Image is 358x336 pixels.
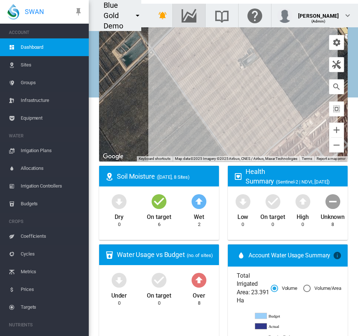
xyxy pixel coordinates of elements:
[277,8,292,23] img: profile.jpg
[332,104,341,113] md-icon: icon-select-all
[324,192,342,210] md-icon: icon-minus-circle
[21,245,83,263] span: Cycles
[271,285,297,292] md-radio-button: Volume
[271,4,358,27] button: [PERSON_NAME] (Admin) icon-chevron-down
[332,38,341,47] md-icon: icon-cog
[271,221,274,228] div: 0
[193,289,205,300] div: Over
[190,192,208,210] md-icon: icon-arrow-up-bold-circle
[9,319,83,331] span: NUTRIENTS
[297,210,309,221] div: High
[117,172,213,181] div: Soil Moisture
[260,210,285,221] div: On target
[311,19,326,23] span: (Admin)
[118,300,121,306] div: 0
[25,7,44,16] span: SWAN
[21,92,83,109] span: Infrastructure
[150,192,168,210] md-icon: icon-checkbox-marked-circle
[332,82,341,91] md-icon: icon-magnify
[133,11,142,20] md-icon: icon-menu-down
[157,174,190,180] span: ([DATE], 8 Sites)
[242,221,244,228] div: 0
[302,157,312,161] a: Terms
[329,35,344,50] button: icon-cog
[101,152,125,161] img: Google
[255,323,299,330] g: Actual
[321,210,345,221] div: Unknown
[21,38,83,56] span: Dashboard
[21,177,83,195] span: Irrigation Controllers
[74,7,83,16] md-icon: icon-pin
[198,300,200,306] div: 8
[111,289,127,300] div: Under
[158,221,161,228] div: 6
[190,271,208,289] md-icon: icon-arrow-up-bold-circle
[117,250,213,259] div: Water Usage vs Budget
[234,172,243,181] md-icon: icon-heart-box-outline
[343,11,352,20] md-icon: icon-chevron-down
[333,251,342,260] md-icon: icon-information
[21,142,83,160] span: Irrigation Plans
[249,251,333,260] span: Account Water Usage Summary
[105,172,114,181] md-icon: icon-map-marker-radius
[255,313,299,319] g: Budget
[294,192,312,210] md-icon: icon-arrow-up-bold-circle
[21,227,83,245] span: Coefficients
[331,221,334,228] div: 8
[101,152,125,161] a: Open this area in Google Maps (opens a new window)
[303,285,341,292] md-radio-button: Volume/Area
[110,192,128,210] md-icon: icon-arrow-down-bold-circle
[246,11,264,20] md-icon: Click here for help
[158,300,161,306] div: 0
[237,272,271,305] span: Total Irrigated Area: 23.391 Ha
[21,281,83,298] span: Prices
[329,102,344,116] button: icon-select-all
[187,253,213,258] span: (no. of sites)
[180,11,198,20] md-icon: Go to the Data Hub
[105,251,114,260] md-icon: icon-cup-water
[234,192,252,210] md-icon: icon-arrow-down-bold-circle
[21,298,83,316] span: Targets
[9,216,83,227] span: CROPS
[329,123,344,137] button: Zoom in
[110,271,128,289] md-icon: icon-arrow-down-bold-circle
[21,263,83,281] span: Metrics
[115,210,124,221] div: Dry
[194,210,204,221] div: Wet
[155,8,170,23] button: icon-bell-ring
[237,251,246,260] md-icon: icon-water
[147,210,171,221] div: On target
[329,138,344,152] button: Zoom out
[7,4,19,20] img: SWAN-Landscape-Logo-Colour-drop.png
[9,27,83,38] span: ACCOUNT
[198,221,200,228] div: 2
[147,289,171,300] div: On target
[246,167,342,185] div: Health Summary
[298,9,339,17] div: [PERSON_NAME]
[118,221,121,228] div: 0
[21,56,83,74] span: Sites
[21,74,83,92] span: Groups
[237,210,249,221] div: Low
[301,221,304,228] div: 0
[21,109,83,127] span: Equipment
[276,179,330,185] span: (Sentinel-2 | NDVI, [DATE])
[329,79,344,94] button: icon-magnify
[21,160,83,177] span: Allocations
[317,157,345,161] a: Report a map error
[264,192,282,210] md-icon: icon-checkbox-marked-circle
[21,195,83,213] span: Budgets
[130,8,145,23] button: icon-menu-down
[175,157,297,161] span: Map data ©2025 Imagery ©2025 Airbus, CNES / Airbus, Maxar Technologies
[213,11,231,20] md-icon: Search the knowledge base
[158,11,167,20] md-icon: icon-bell-ring
[9,130,83,142] span: WATER
[150,271,168,289] md-icon: icon-checkbox-marked-circle
[139,156,170,161] button: Keyboard shortcuts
